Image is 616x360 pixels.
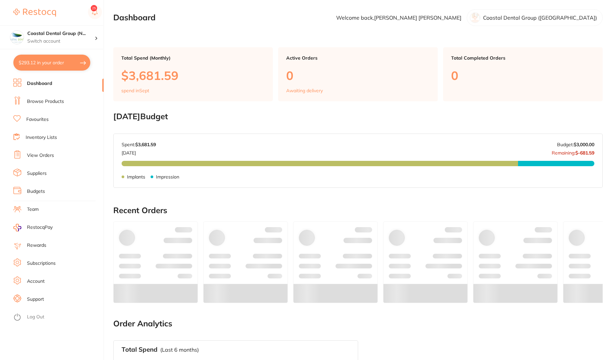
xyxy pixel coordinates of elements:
p: Active Orders [286,55,430,61]
a: Team [27,206,39,213]
p: Awaiting delivery [286,88,323,93]
button: $293.12 in your order [13,55,90,71]
p: [DATE] [122,148,156,156]
p: (Last 6 months) [160,347,199,353]
p: Budget: [557,142,594,147]
h2: Recent Orders [113,206,603,215]
h2: [DATE] Budget [113,112,603,121]
p: Coastal Dental Group ([GEOGRAPHIC_DATA]) [483,15,597,21]
p: spend in Sept [121,88,149,93]
button: Log Out [13,312,102,323]
p: 0 [451,69,595,82]
p: Remaining: [552,148,594,156]
a: RestocqPay [13,224,53,231]
a: Restocq Logo [13,5,56,20]
a: Suppliers [27,170,47,177]
a: Budgets [27,188,45,195]
p: Impression [156,174,179,180]
p: $3,681.59 [121,69,265,82]
p: Total Spend (Monthly) [121,55,265,61]
h2: Order Analytics [113,319,603,328]
a: Support [27,296,44,303]
a: Browse Products [27,98,64,105]
img: Restocq Logo [13,9,56,17]
img: RestocqPay [13,224,21,231]
a: Subscriptions [27,260,56,267]
p: 0 [286,69,430,82]
strong: $-681.59 [575,150,594,156]
h2: Dashboard [113,13,156,22]
a: Log Out [27,314,44,320]
span: RestocqPay [27,224,53,231]
a: Favourites [26,116,49,123]
a: Total Completed Orders0 [443,47,603,101]
a: Inventory Lists [26,134,57,141]
p: Welcome back, [PERSON_NAME] [PERSON_NAME] [336,15,461,21]
a: View Orders [27,152,54,159]
p: Total Completed Orders [451,55,595,61]
p: Implants [127,174,145,180]
strong: $3,681.59 [135,142,156,148]
h3: Total Spend [122,346,158,353]
p: Spent: [122,142,156,147]
a: Dashboard [27,80,52,87]
p: Switch account [27,38,95,45]
a: Rewards [27,242,46,249]
h4: Coastal Dental Group (Newcastle) [27,30,95,37]
strong: $3,000.00 [574,142,594,148]
img: Coastal Dental Group (Newcastle) [10,31,24,44]
a: Total Spend (Monthly)$3,681.59spend inSept [113,47,273,101]
a: Account [27,278,45,285]
a: Active Orders0Awaiting delivery [278,47,438,101]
